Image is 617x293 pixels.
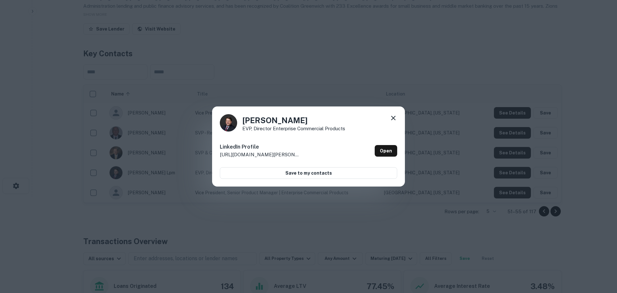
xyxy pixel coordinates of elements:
button: Save to my contacts [220,167,397,179]
p: EVP, Director Enterprise Commercial Products [242,126,345,131]
h4: [PERSON_NAME] [242,114,345,126]
iframe: Chat Widget [585,242,617,272]
p: [URL][DOMAIN_NAME][PERSON_NAME] [220,151,300,159]
img: 1667844229039 [220,114,237,132]
h6: LinkedIn Profile [220,143,300,151]
a: Open [375,145,397,157]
